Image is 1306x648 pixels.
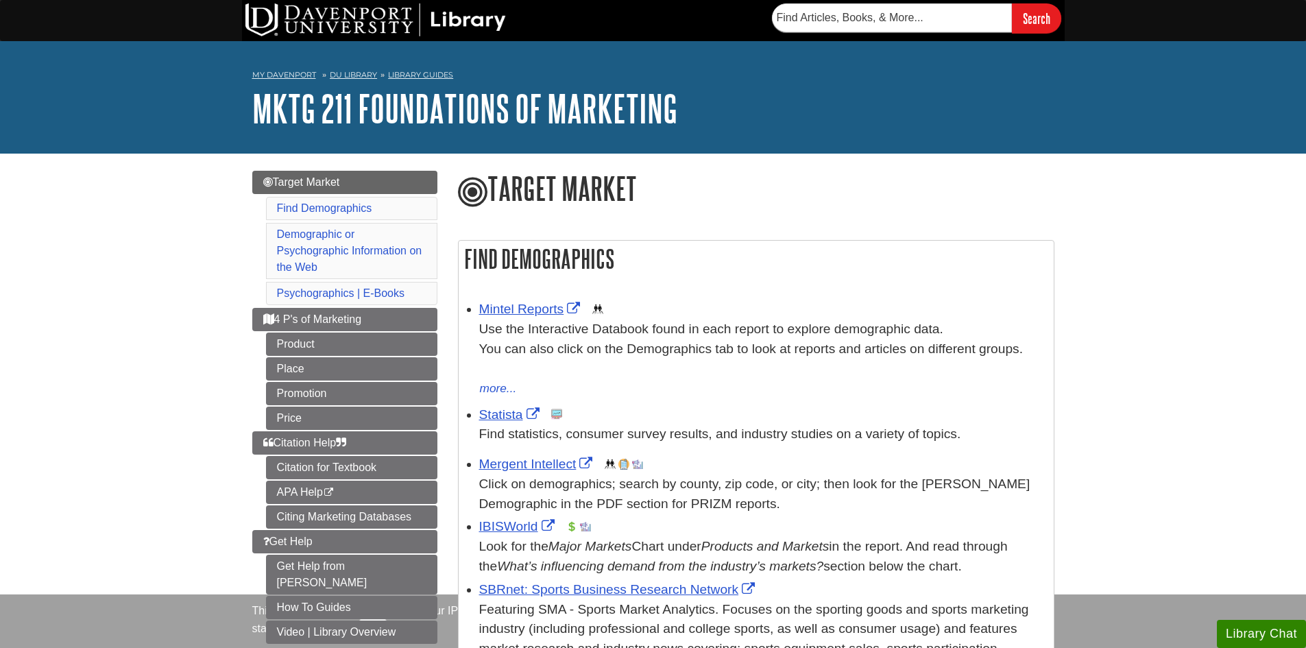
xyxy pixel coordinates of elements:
[592,304,603,315] img: Demographics
[266,596,437,619] a: How To Guides
[701,539,830,553] i: Products and Markets
[252,431,437,455] a: Citation Help
[605,459,616,470] img: Demographics
[277,228,422,273] a: Demographic or Psychographic Information on the Web
[263,313,362,325] span: 4 P's of Marketing
[252,171,437,194] a: Target Market
[266,481,437,504] a: APA Help
[263,437,347,448] span: Citation Help
[566,521,577,532] img: Financial Report
[479,475,1047,514] div: Click on demographics; search by county, zip code, or city; then look for the [PERSON_NAME] Demog...
[551,409,562,420] img: Statistics
[632,459,643,470] img: Industry Report
[266,621,437,644] a: Video | Library Overview
[330,70,377,80] a: DU Library
[479,379,518,398] button: more...
[252,69,316,81] a: My Davenport
[479,537,1047,577] div: Look for the Chart under in the report. And read through the section below the chart.
[479,457,596,471] a: Link opens in new window
[245,3,506,36] img: DU Library
[1217,620,1306,648] button: Library Chat
[479,320,1047,379] div: Use the Interactive Databook found in each report to explore demographic data. You can also click...
[459,241,1054,277] h2: Find Demographics
[263,176,340,188] span: Target Market
[618,459,629,470] img: Company Information
[479,302,584,316] a: Link opens in new window
[252,530,437,553] a: Get Help
[266,357,437,381] a: Place
[772,3,1061,33] form: Searches DU Library's articles, books, and more
[266,333,437,356] a: Product
[252,308,437,331] a: 4 P's of Marketing
[458,171,1054,209] h1: Target Market
[479,407,543,422] a: Link opens in new window
[479,519,558,533] a: Link opens in new window
[252,87,677,130] a: MKTG 211 Foundations of Marketing
[263,536,313,547] span: Get Help
[479,424,1047,444] p: Find statistics, consumer survey results, and industry studies on a variety of topics.
[252,66,1054,88] nav: breadcrumb
[266,407,437,430] a: Price
[266,382,437,405] a: Promotion
[548,539,632,553] i: Major Markets
[266,456,437,479] a: Citation for Textbook
[266,555,437,595] a: Get Help from [PERSON_NAME]
[580,521,591,532] img: Industry Report
[266,505,437,529] a: Citing Marketing Databases
[388,70,453,80] a: Library Guides
[277,287,404,299] a: Psychographics | E-Books
[1012,3,1061,33] input: Search
[497,559,823,573] i: What’s influencing demand from the industry’s markets?
[772,3,1012,32] input: Find Articles, Books, & More...
[277,202,372,214] a: Find Demographics
[323,488,335,497] i: This link opens in a new window
[479,582,759,597] a: Link opens in new window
